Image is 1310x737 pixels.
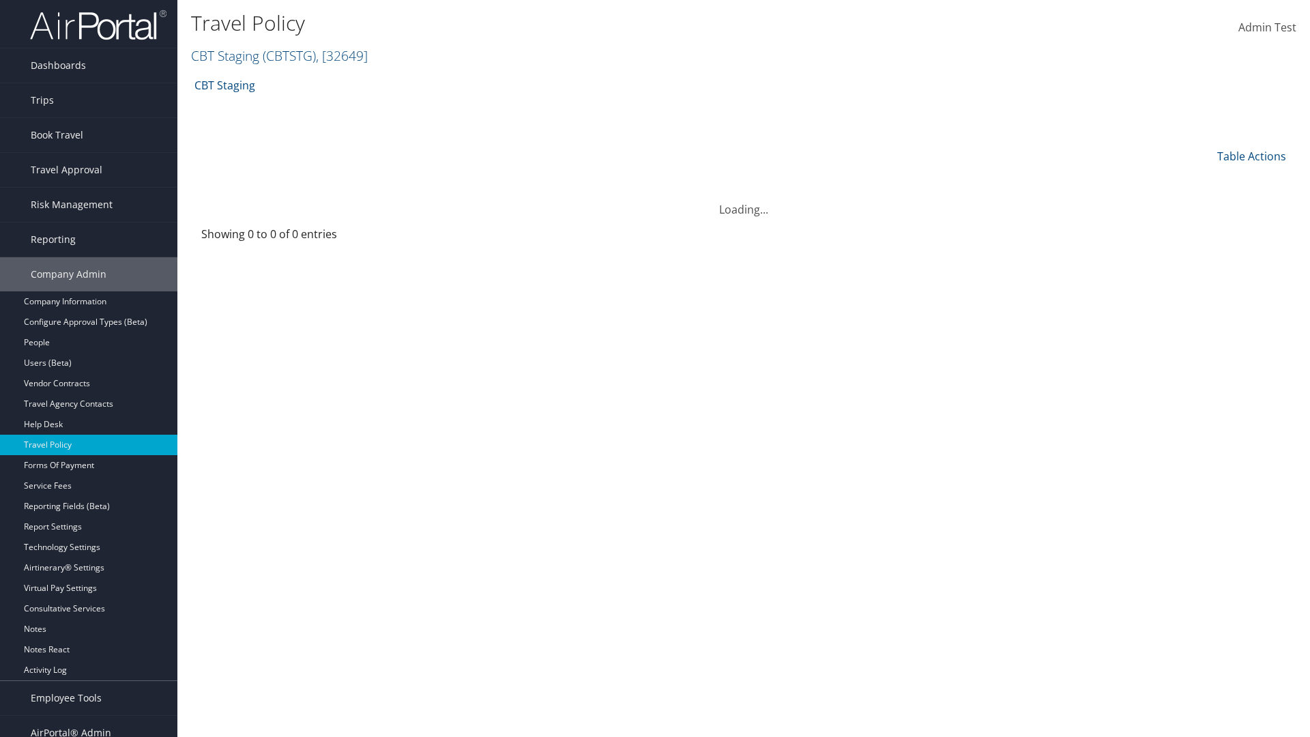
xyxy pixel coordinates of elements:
a: CBT Staging [194,72,255,99]
span: ( CBTSTG ) [263,46,316,65]
span: Company Admin [31,257,106,291]
span: Employee Tools [31,681,102,715]
span: Reporting [31,222,76,257]
span: Trips [31,83,54,117]
span: Risk Management [31,188,113,222]
div: Loading... [191,185,1296,218]
a: CBT Staging [191,46,368,65]
img: airportal-logo.png [30,9,166,41]
div: Showing 0 to 0 of 0 entries [201,226,457,249]
a: Admin Test [1238,7,1296,49]
span: Admin Test [1238,20,1296,35]
a: Table Actions [1217,149,1286,164]
span: Travel Approval [31,153,102,187]
span: , [ 32649 ] [316,46,368,65]
h1: Travel Policy [191,9,928,38]
span: Dashboards [31,48,86,83]
span: Book Travel [31,118,83,152]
